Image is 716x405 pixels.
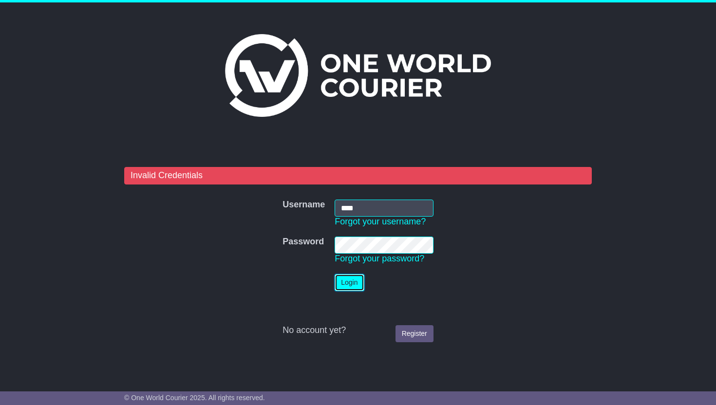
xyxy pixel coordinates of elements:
[335,254,424,263] a: Forgot your password?
[124,167,592,184] div: Invalid Credentials
[335,274,364,291] button: Login
[335,217,426,226] a: Forgot your username?
[124,394,265,402] span: © One World Courier 2025. All rights reserved.
[283,325,433,336] div: No account yet?
[283,237,324,247] label: Password
[283,200,325,210] label: Username
[225,34,491,117] img: One World
[396,325,433,342] a: Register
